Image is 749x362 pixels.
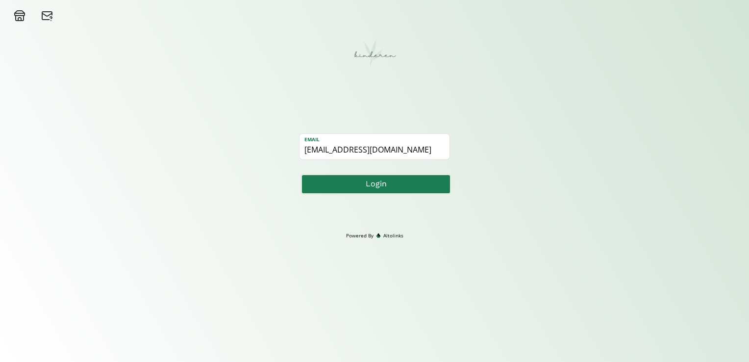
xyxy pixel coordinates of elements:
[383,232,403,239] span: Altolinks
[300,174,451,195] button: Login
[300,134,440,143] label: email
[350,29,399,78] img: t9gvFYbm8xZn
[376,233,381,238] img: favicon-32x32.png
[346,232,374,239] span: Powered By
